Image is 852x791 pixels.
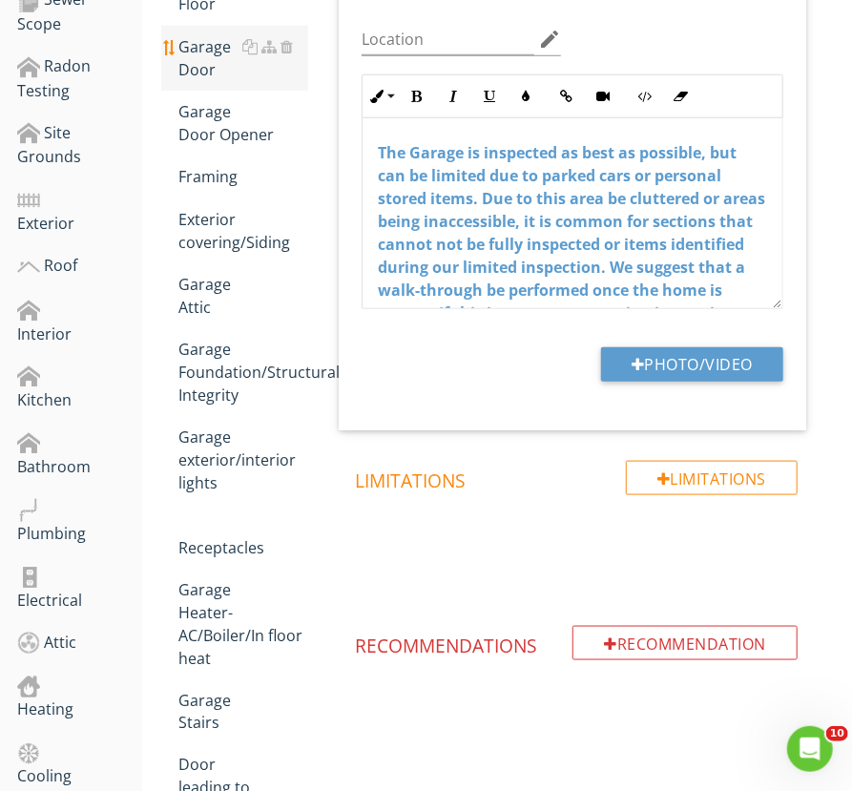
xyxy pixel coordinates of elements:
[399,78,435,114] button: Bold (Ctrl+B)
[17,254,142,279] div: Roof
[363,78,399,114] button: Inline Style
[178,426,308,494] div: Garage exterior/interior lights
[626,461,798,495] div: Limitations
[435,78,471,114] button: Italic (Ctrl+I)
[178,100,308,146] div: Garage Door Opener
[378,142,765,438] span: The Garage is inspected as best as possible, but can be limited due to parked cars or personal st...
[178,208,308,254] div: Exterior covering/Siding
[17,674,142,721] div: Heating
[355,461,798,493] h4: Limitations
[178,689,308,735] div: Garage Stairs
[178,165,308,188] div: Framing
[178,35,308,81] div: Garage Door
[178,273,308,319] div: Garage Attic
[471,78,508,114] button: Underline (Ctrl+U)
[17,497,142,545] div: Plumbing
[538,28,561,51] i: edit
[572,626,798,660] div: Recommendation
[601,347,783,382] button: Photo/Video
[662,78,698,114] button: Clear Formatting
[17,364,142,412] div: Kitchen
[17,187,142,235] div: Exterior
[585,78,621,114] button: Insert Video
[787,726,833,772] iframe: Intercom live chat
[626,78,662,114] button: Code View
[17,564,142,612] div: Electrical
[355,626,798,658] h4: Recommendations
[549,78,585,114] button: Insert Link (Ctrl+K)
[508,78,544,114] button: Colors
[178,338,308,406] div: Garage Foundation/Structural Integrity
[178,513,308,559] div: Receptacles
[17,631,142,656] div: Attic
[17,430,142,478] div: Bathroom
[826,726,848,741] span: 10
[362,24,534,55] input: Location
[17,54,142,102] div: Radon Testing
[17,740,142,788] div: Cooling
[17,298,142,345] div: Interior
[178,578,308,670] div: Garage Heater-AC/Boiler/In floor heat
[17,121,142,169] div: Site Grounds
